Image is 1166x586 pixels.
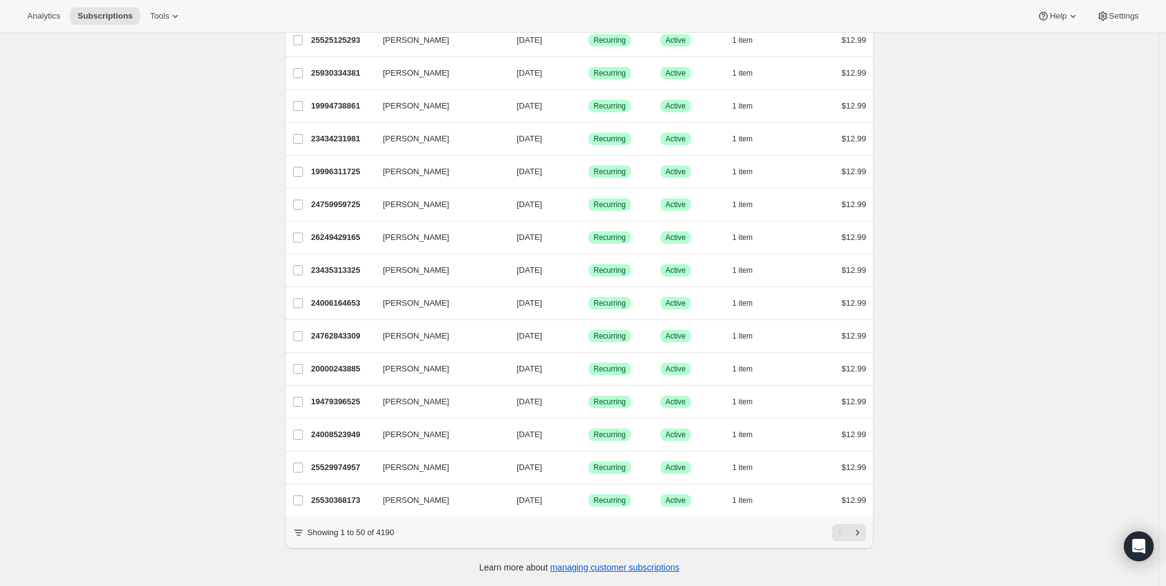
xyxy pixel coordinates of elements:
span: Active [665,463,686,473]
nav: Pagination [832,524,866,541]
button: [PERSON_NAME] [375,96,499,116]
span: [DATE] [517,233,542,242]
span: Active [665,364,686,374]
span: Recurring [594,68,626,78]
span: [PERSON_NAME] [383,363,449,375]
button: 1 item [732,393,766,411]
div: Open Intercom Messenger [1124,531,1154,561]
span: Active [665,397,686,407]
button: 1 item [732,163,766,180]
button: [PERSON_NAME] [375,293,499,313]
button: 1 item [732,196,766,213]
span: Active [665,134,686,144]
button: 1 item [732,97,766,115]
span: Active [665,35,686,45]
button: 1 item [732,459,766,476]
p: 20000243885 [311,363,373,375]
span: $12.99 [841,68,866,78]
span: $12.99 [841,167,866,176]
span: $12.99 [841,35,866,45]
button: [PERSON_NAME] [375,63,499,83]
span: [DATE] [517,463,542,472]
span: 1 item [732,364,753,374]
span: Active [665,265,686,275]
span: Recurring [594,364,626,374]
span: $12.99 [841,364,866,373]
span: [DATE] [517,35,542,45]
div: 20000243885[PERSON_NAME][DATE]SuccessRecurringSuccessActive1 item$12.99 [311,360,866,378]
span: Tools [150,11,169,21]
span: $12.99 [841,265,866,275]
span: [DATE] [517,364,542,373]
span: Recurring [594,35,626,45]
button: 1 item [732,262,766,279]
span: [DATE] [517,298,542,308]
span: 1 item [732,463,753,473]
span: Settings [1109,11,1139,21]
span: Recurring [594,495,626,505]
span: $12.99 [841,233,866,242]
button: [PERSON_NAME] [375,30,499,50]
span: $12.99 [841,331,866,340]
span: [PERSON_NAME] [383,396,449,408]
span: Recurring [594,134,626,144]
span: 1 item [732,101,753,111]
p: 19996311725 [311,166,373,178]
span: [DATE] [517,331,542,340]
span: Active [665,298,686,308]
p: 24762843309 [311,330,373,342]
button: [PERSON_NAME] [375,326,499,346]
p: 25530368173 [311,494,373,507]
span: $12.99 [841,200,866,209]
div: 23434231981[PERSON_NAME][DATE]SuccessRecurringSuccessActive1 item$12.99 [311,130,866,148]
span: [DATE] [517,167,542,176]
span: [PERSON_NAME] [383,494,449,507]
button: 1 item [732,295,766,312]
span: Active [665,495,686,505]
span: 1 item [732,298,753,308]
span: [DATE] [517,397,542,406]
span: [PERSON_NAME] [383,198,449,211]
span: [DATE] [517,200,542,209]
span: [PERSON_NAME] [383,264,449,277]
div: 25530368173[PERSON_NAME][DATE]SuccessRecurringSuccessActive1 item$12.99 [311,492,866,509]
button: [PERSON_NAME] [375,425,499,445]
span: 1 item [732,265,753,275]
button: 1 item [732,360,766,378]
span: 1 item [732,68,753,78]
button: [PERSON_NAME] [375,359,499,379]
span: Recurring [594,233,626,242]
button: 1 item [732,492,766,509]
span: $12.99 [841,298,866,308]
button: 1 item [732,327,766,345]
div: 25525125293[PERSON_NAME][DATE]SuccessRecurringSuccessActive1 item$12.99 [311,32,866,49]
span: [PERSON_NAME] [383,461,449,474]
span: [PERSON_NAME] [383,100,449,112]
span: Active [665,101,686,111]
div: 19994738861[PERSON_NAME][DATE]SuccessRecurringSuccessActive1 item$12.99 [311,97,866,115]
span: Analytics [27,11,60,21]
p: 23434231981 [311,133,373,145]
span: Recurring [594,331,626,341]
span: $12.99 [841,397,866,406]
span: [DATE] [517,265,542,275]
div: 25930334381[PERSON_NAME][DATE]SuccessRecurringSuccessActive1 item$12.99 [311,64,866,82]
span: 1 item [732,233,753,242]
span: [PERSON_NAME] [383,67,449,79]
button: 1 item [732,130,766,148]
button: [PERSON_NAME] [375,228,499,247]
button: 1 item [732,229,766,246]
p: 24006164653 [311,297,373,309]
span: 1 item [732,430,753,440]
div: 19479396525[PERSON_NAME][DATE]SuccessRecurringSuccessActive1 item$12.99 [311,393,866,411]
span: [DATE] [517,134,542,143]
span: [PERSON_NAME] [383,166,449,178]
span: Recurring [594,397,626,407]
span: Active [665,331,686,341]
button: Help [1030,7,1086,25]
span: [DATE] [517,430,542,439]
p: 24008523949 [311,428,373,441]
span: Active [665,68,686,78]
p: 25525125293 [311,34,373,47]
p: 24759959725 [311,198,373,211]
